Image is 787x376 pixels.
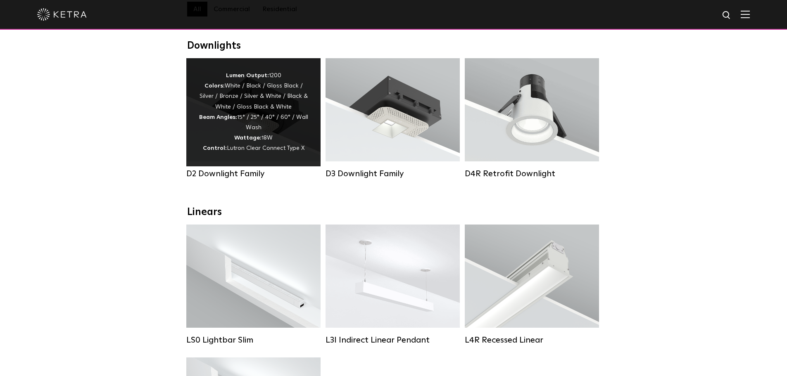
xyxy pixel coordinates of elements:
[227,145,304,151] span: Lutron Clear Connect Type X
[186,225,321,345] a: LS0 Lightbar Slim Lumen Output:200 / 350Colors:White / BlackControl:X96 Controller
[226,73,269,78] strong: Lumen Output:
[465,225,599,345] a: L4R Recessed Linear Lumen Output:400 / 600 / 800 / 1000Colors:White / BlackControl:Lutron Clear C...
[465,58,599,179] a: D4R Retrofit Downlight Lumen Output:800Colors:White / BlackBeam Angles:15° / 25° / 40° / 60°Watta...
[741,10,750,18] img: Hamburger%20Nav.svg
[326,225,460,345] a: L3I Indirect Linear Pendant Lumen Output:400 / 600 / 800 / 1000Housing Colors:White / BlackContro...
[187,206,600,218] div: Linears
[186,58,321,179] a: D2 Downlight Family Lumen Output:1200Colors:White / Black / Gloss Black / Silver / Bronze / Silve...
[37,8,87,21] img: ketra-logo-2019-white
[204,83,225,89] strong: Colors:
[186,169,321,179] div: D2 Downlight Family
[326,335,460,345] div: L3I Indirect Linear Pendant
[186,335,321,345] div: LS0 Lightbar Slim
[326,169,460,179] div: D3 Downlight Family
[199,114,237,120] strong: Beam Angles:
[199,71,308,154] div: 1200 White / Black / Gloss Black / Silver / Bronze / Silver & White / Black & White / Gloss Black...
[326,58,460,179] a: D3 Downlight Family Lumen Output:700 / 900 / 1100Colors:White / Black / Silver / Bronze / Paintab...
[203,145,227,151] strong: Control:
[187,40,600,52] div: Downlights
[465,169,599,179] div: D4R Retrofit Downlight
[234,135,262,141] strong: Wattage:
[722,10,732,21] img: search icon
[465,335,599,345] div: L4R Recessed Linear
